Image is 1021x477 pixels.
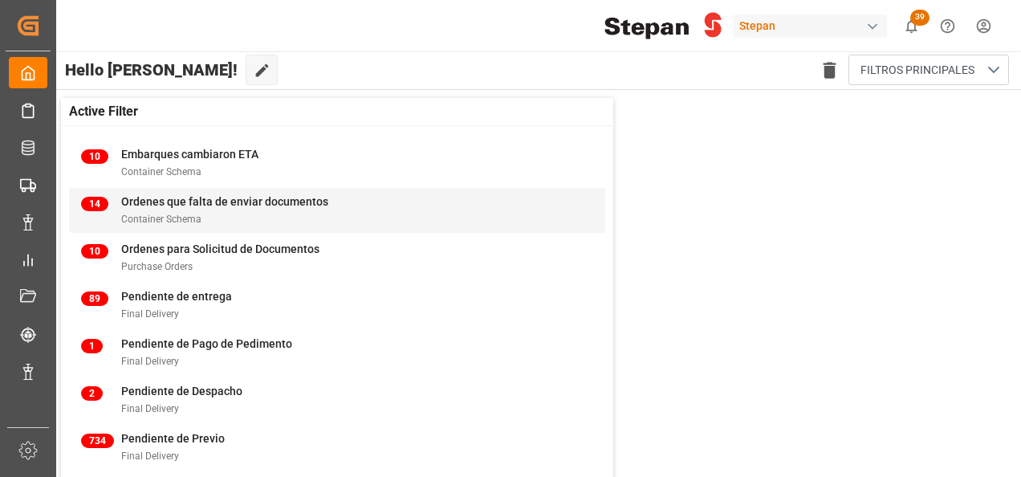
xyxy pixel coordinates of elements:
[81,197,108,211] span: 14
[81,434,114,448] span: 734
[929,8,966,44] button: Help Center
[121,214,201,225] span: Container Schema
[81,383,593,417] a: 2Pendiente de DespachoFinal Delivery
[69,102,138,121] span: Active Filter
[81,386,103,401] span: 2
[121,166,201,177] span: Container Schema
[121,148,258,161] span: Embarques cambiaron ETA
[121,195,328,208] span: Ordenes que falta de enviar documentos
[121,261,193,272] span: Purchase Orders
[121,450,179,462] span: Final Delivery
[81,291,108,306] span: 89
[81,146,593,180] a: 10Embarques cambiaron ETAContainer Schema
[81,244,108,259] span: 10
[733,10,893,41] button: Stepan
[860,62,974,79] span: FILTROS PRINCIPALES
[121,432,225,445] span: Pendiente de Previo
[121,290,232,303] span: Pendiente de entrega
[81,194,593,227] a: 14Ordenes que falta de enviar documentosContainer Schema
[604,12,722,40] img: Stepan_Company_logo.svg.png_1713531530.png
[121,403,179,414] span: Final Delivery
[121,337,292,350] span: Pendiente de Pago de Pedimento
[733,14,887,38] div: Stepan
[910,10,929,26] span: 39
[848,55,1009,85] button: open menu
[121,308,179,320] span: Final Delivery
[121,356,179,367] span: Final Delivery
[81,430,593,464] a: 734Pendiente de PrevioFinal Delivery
[81,339,103,353] span: 1
[81,288,593,322] a: 89Pendiente de entregaFinal Delivery
[121,243,319,255] span: Ordenes para Solicitud de Documentos
[81,149,108,164] span: 10
[81,336,593,369] a: 1Pendiente de Pago de PedimentoFinal Delivery
[65,55,238,85] span: Hello [PERSON_NAME]!
[81,241,593,275] a: 10Ordenes para Solicitud de DocumentosPurchase Orders
[121,385,242,397] span: Pendiente de Despacho
[893,8,929,44] button: show 39 new notifications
